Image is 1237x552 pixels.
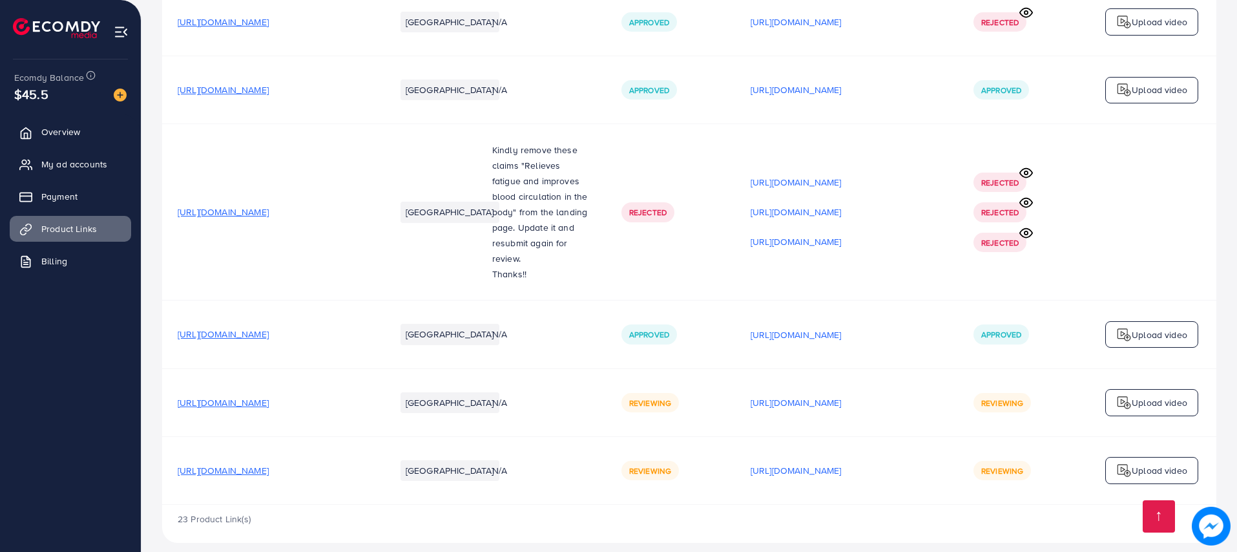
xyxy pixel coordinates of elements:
[492,16,507,28] span: N/A
[751,82,842,98] p: [URL][DOMAIN_NAME]
[492,396,507,409] span: N/A
[178,464,269,477] span: [URL][DOMAIN_NAME]
[14,71,84,84] span: Ecomdy Balance
[1116,463,1132,478] img: logo
[178,83,269,96] span: [URL][DOMAIN_NAME]
[1132,327,1187,343] p: Upload video
[178,16,269,28] span: [URL][DOMAIN_NAME]
[1132,395,1187,410] p: Upload video
[492,266,590,282] p: Thanks!!
[629,398,671,409] span: Reviewing
[629,329,669,340] span: Approved
[41,190,78,203] span: Payment
[41,125,80,138] span: Overview
[981,207,1019,218] span: Rejected
[14,85,48,103] span: $45.5
[400,324,499,345] li: [GEOGRAPHIC_DATA]
[178,206,269,218] span: [URL][DOMAIN_NAME]
[751,204,842,220] p: [URL][DOMAIN_NAME]
[400,12,499,32] li: [GEOGRAPHIC_DATA]
[981,398,1023,409] span: Reviewing
[400,460,499,481] li: [GEOGRAPHIC_DATA]
[178,513,251,525] span: 23 Product Link(s)
[981,177,1019,188] span: Rejected
[10,248,131,274] a: Billing
[751,395,842,410] p: [URL][DOMAIN_NAME]
[629,85,669,96] span: Approved
[751,327,842,343] p: [URL][DOMAIN_NAME]
[1132,82,1187,98] p: Upload video
[400,202,499,222] li: [GEOGRAPHIC_DATA]
[10,216,131,242] a: Product Links
[10,151,131,177] a: My ad accounts
[1132,14,1187,30] p: Upload video
[41,158,107,171] span: My ad accounts
[41,255,67,268] span: Billing
[114,25,129,39] img: menu
[1116,14,1132,30] img: logo
[981,465,1023,476] span: Reviewing
[492,464,507,477] span: N/A
[751,14,842,30] p: [URL][DOMAIN_NAME]
[1116,395,1132,410] img: logo
[492,83,507,96] span: N/A
[1192,507,1231,546] img: image
[10,184,131,209] a: Payment
[751,234,842,249] p: [URL][DOMAIN_NAME]
[981,85,1021,96] span: Approved
[10,119,131,145] a: Overview
[178,396,269,409] span: [URL][DOMAIN_NAME]
[751,463,842,478] p: [URL][DOMAIN_NAME]
[629,17,669,28] span: Approved
[400,80,499,100] li: [GEOGRAPHIC_DATA]
[629,465,671,476] span: Reviewing
[492,142,590,266] p: Kindly remove these claims "Relieves fatigue and improves blood circulation in the body" from the...
[492,328,507,341] span: N/A
[1132,463,1187,478] p: Upload video
[400,392,499,413] li: [GEOGRAPHIC_DATA]
[629,207,667,218] span: Rejected
[114,89,127,101] img: image
[751,175,842,190] p: [URL][DOMAIN_NAME]
[981,237,1019,248] span: Rejected
[13,18,100,38] img: logo
[1116,82,1132,98] img: logo
[41,222,97,235] span: Product Links
[981,329,1021,340] span: Approved
[1116,327,1132,343] img: logo
[178,328,269,341] span: [URL][DOMAIN_NAME]
[981,17,1019,28] span: Rejected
